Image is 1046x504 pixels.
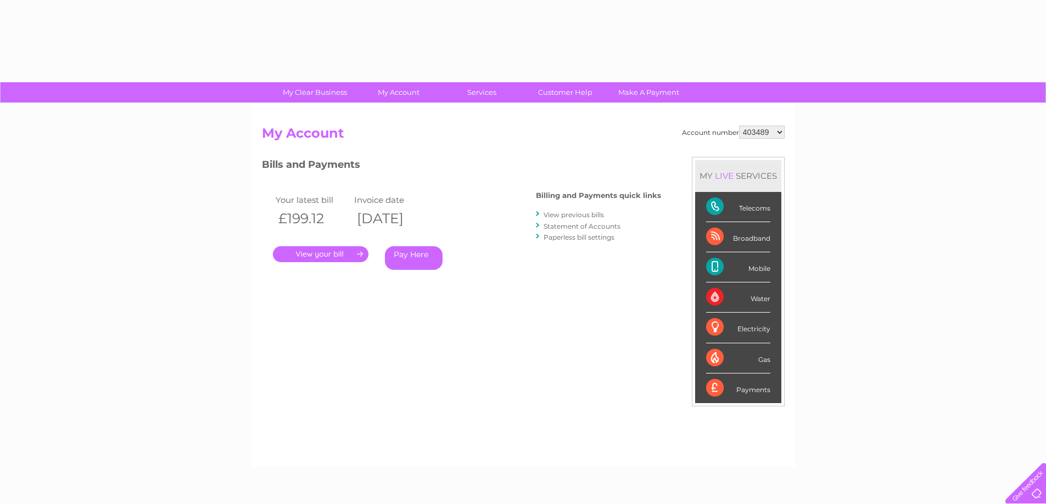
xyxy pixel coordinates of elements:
div: Telecoms [706,192,770,222]
a: Statement of Accounts [544,222,620,230]
a: Services [437,82,527,103]
div: Mobile [706,252,770,282]
a: My Account [353,82,444,103]
td: Invoice date [351,192,430,207]
div: MY SERVICES [695,160,781,191]
td: Your latest bill [273,192,352,207]
a: Make A Payment [603,82,694,103]
th: £199.12 [273,207,352,230]
a: Paperless bill settings [544,233,614,241]
a: View previous bills [544,211,604,219]
div: Water [706,282,770,313]
div: Account number [682,126,785,139]
div: Gas [706,343,770,373]
th: [DATE] [351,207,430,230]
a: Customer Help [520,82,611,103]
h3: Bills and Payments [262,157,661,176]
div: Electricity [706,313,770,343]
a: My Clear Business [270,82,360,103]
div: Payments [706,373,770,403]
h2: My Account [262,126,785,146]
a: . [273,246,368,262]
a: Pay Here [385,246,443,270]
div: LIVE [713,171,736,181]
h4: Billing and Payments quick links [536,191,661,200]
div: Broadband [706,222,770,252]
